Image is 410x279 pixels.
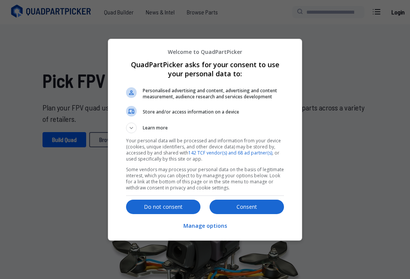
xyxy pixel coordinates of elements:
[188,150,272,156] a: 142 TCF vendor(s) and 68 ad partner(s)
[126,138,284,162] p: Your personal data will be processed and information from your device (cookies, unique identifier...
[126,203,200,211] p: Do not consent
[126,48,284,55] p: Welcome to QuadPartPicker
[183,218,227,234] button: Manage options
[126,167,284,191] p: Some vendors may process your personal data on the basis of legitimate interest, which you can ob...
[126,200,200,214] button: Do not consent
[126,60,284,78] h1: QuadPartPicker asks for your consent to use your personal data to:
[183,222,227,230] p: Manage options
[143,88,284,100] span: Personalised advertising and content, advertising and content measurement, audience research and ...
[143,109,284,115] span: Store and/or access information on a device
[108,39,302,241] div: QuadPartPicker asks for your consent to use your personal data to:
[210,203,284,211] p: Consent
[210,200,284,214] button: Consent
[143,125,168,133] span: Learn more
[126,123,284,133] button: Learn more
